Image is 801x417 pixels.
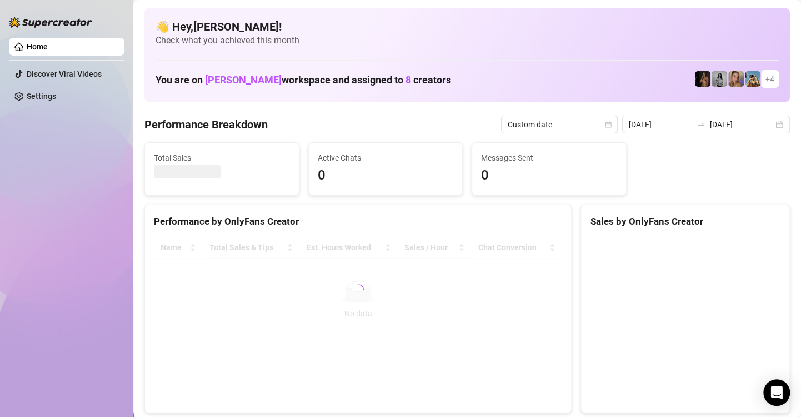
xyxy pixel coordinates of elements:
[318,165,454,186] span: 0
[605,121,612,128] span: calendar
[405,74,411,86] span: 8
[205,74,282,86] span: [PERSON_NAME]
[763,379,790,406] div: Open Intercom Messenger
[728,71,744,87] img: Cherry
[352,284,364,296] span: loading
[697,120,705,129] span: to
[144,117,268,132] h4: Performance Breakdown
[27,69,102,78] a: Discover Viral Videos
[629,118,692,131] input: Start date
[156,34,779,47] span: Check what you achieved this month
[481,165,617,186] span: 0
[27,42,48,51] a: Home
[27,92,56,101] a: Settings
[508,116,611,133] span: Custom date
[9,17,92,28] img: logo-BBDzfeDw.svg
[697,120,705,129] span: swap-right
[590,214,780,229] div: Sales by OnlyFans Creator
[745,71,760,87] img: Babydanix
[318,152,454,164] span: Active Chats
[156,19,779,34] h4: 👋 Hey, [PERSON_NAME] !
[712,71,727,87] img: A
[154,214,562,229] div: Performance by OnlyFans Creator
[710,118,773,131] input: End date
[765,73,774,85] span: + 4
[481,152,617,164] span: Messages Sent
[695,71,710,87] img: the_bohema
[156,74,451,86] h1: You are on workspace and assigned to creators
[154,152,290,164] span: Total Sales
